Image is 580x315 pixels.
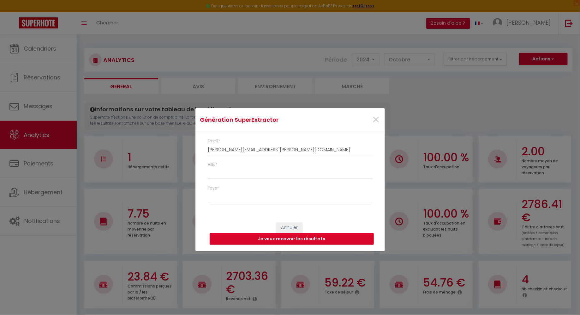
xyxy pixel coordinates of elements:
button: Close [372,113,380,127]
button: Annuler [276,222,302,233]
span: × [372,110,380,129]
label: Pays [208,185,219,191]
h4: Génération SuperExtractor [200,115,317,124]
button: Je veux recevoir les résultats [210,233,374,245]
label: Email [208,138,220,144]
label: Ville [208,162,218,168]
